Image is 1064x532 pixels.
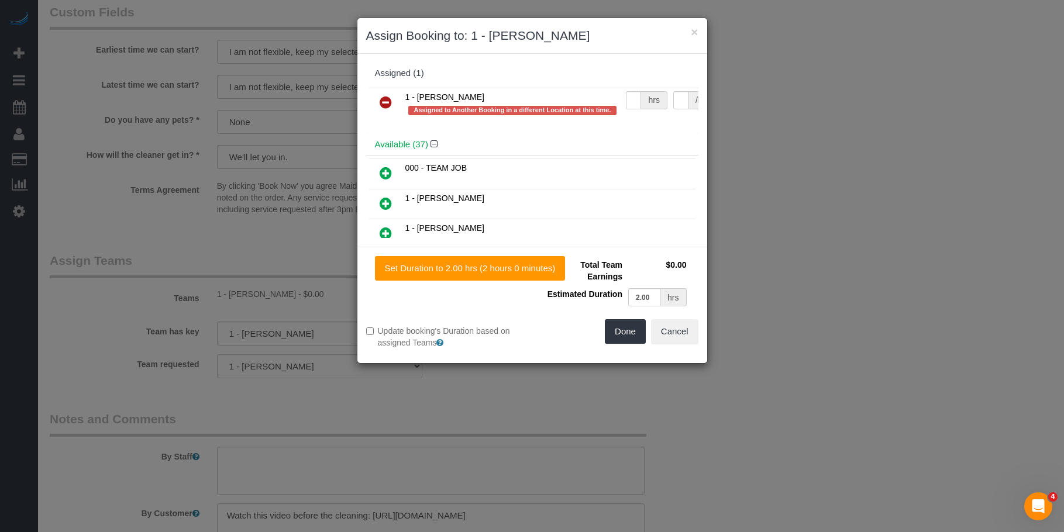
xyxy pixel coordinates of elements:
[625,256,690,285] td: $0.00
[660,288,686,306] div: hrs
[1048,492,1058,502] span: 4
[641,91,667,109] div: hrs
[405,194,484,203] span: 1 - [PERSON_NAME]
[691,26,698,38] button: ×
[605,319,646,344] button: Done
[366,27,698,44] h3: Assign Booking to: 1 - [PERSON_NAME]
[548,289,622,299] span: Estimated Duration
[405,223,484,233] span: 1 - [PERSON_NAME]
[651,319,698,344] button: Cancel
[366,325,524,348] label: Update booking's Duration based on assigned Teams
[375,140,690,150] h4: Available (37)
[688,91,712,109] div: /hr
[541,256,625,285] td: Total Team Earnings
[366,327,374,335] input: Update booking's Duration based on assigned Teams
[375,68,690,78] div: Assigned (1)
[405,163,467,172] span: 000 - TEAM JOB
[405,92,484,102] span: 1 - [PERSON_NAME]
[1024,492,1052,520] iframe: Intercom live chat
[408,106,617,115] span: Assigned to Another Booking in a different Location at this time.
[375,256,566,281] button: Set Duration to 2.00 hrs (2 hours 0 minutes)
